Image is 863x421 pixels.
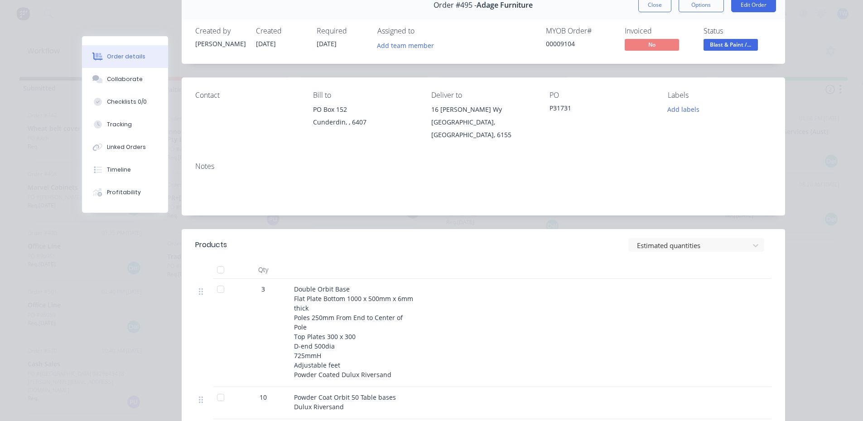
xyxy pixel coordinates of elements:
div: Assigned to [377,27,468,35]
div: Checklists 0/0 [107,98,147,106]
div: Collaborate [107,75,143,83]
div: Timeline [107,166,131,174]
div: Notes [195,162,771,171]
button: Linked Orders [82,136,168,158]
div: PO Box 152 [313,103,417,116]
div: [GEOGRAPHIC_DATA], [GEOGRAPHIC_DATA], 6155 [431,116,535,141]
button: Add team member [377,39,439,51]
button: Blast & Paint /... [704,39,758,53]
div: Products [195,239,227,250]
span: Blast & Paint /... [704,39,758,50]
div: Order details [107,53,145,61]
div: PO Box 152Cunderdin, , 6407 [313,103,417,132]
div: Profitability [107,188,141,196]
div: PO [550,91,653,100]
div: Created by [195,27,245,35]
div: 00009104 [546,39,614,48]
button: Tracking [82,113,168,136]
button: Add team member [372,39,439,51]
span: 10 [260,392,267,402]
button: Profitability [82,181,168,204]
button: Collaborate [82,68,168,91]
div: Linked Orders [107,143,146,151]
span: 3 [261,284,265,294]
span: No [625,39,679,50]
button: Checklists 0/0 [82,91,168,113]
button: Order details [82,45,168,68]
div: Required [317,27,366,35]
span: Order #495 - [434,1,477,10]
div: 16 [PERSON_NAME] Wy [431,103,535,116]
div: Status [704,27,771,35]
button: Timeline [82,158,168,181]
span: Powder Coat Orbit 50 Table bases Dulux Riversand [294,393,396,411]
div: Created [256,27,306,35]
div: 16 [PERSON_NAME] Wy[GEOGRAPHIC_DATA], [GEOGRAPHIC_DATA], 6155 [431,103,535,141]
span: Double Orbit Base Flat Plate Bottom 1000 x 500mm x 6mm thick Poles 250mm From End to Center of Po... [294,285,413,379]
span: [DATE] [317,39,337,48]
div: Tracking [107,120,132,129]
div: Invoiced [625,27,693,35]
div: Deliver to [431,91,535,100]
div: Contact [195,91,299,100]
span: [DATE] [256,39,276,48]
div: [PERSON_NAME] [195,39,245,48]
button: Add labels [663,103,704,115]
div: Bill to [313,91,417,100]
div: Labels [668,91,771,100]
div: Cunderdin, , 6407 [313,116,417,129]
span: Adage Furniture [477,1,533,10]
div: MYOB Order # [546,27,614,35]
div: P31731 [550,103,653,116]
div: Qty [236,261,290,279]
